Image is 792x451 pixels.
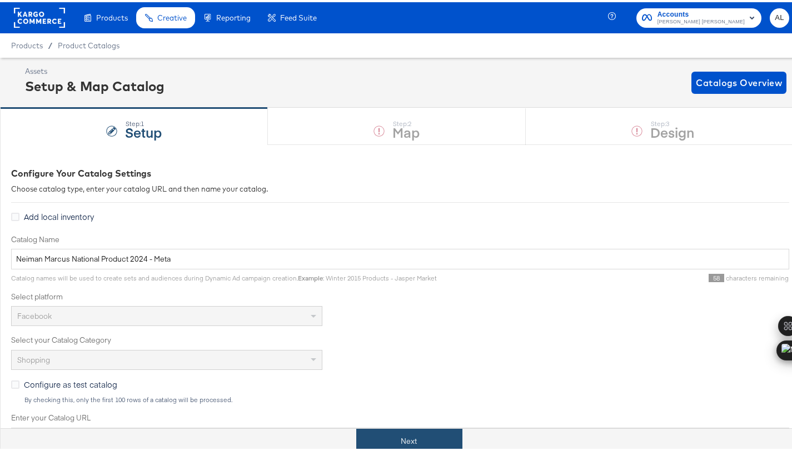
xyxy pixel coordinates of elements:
strong: Setup [126,121,162,139]
span: Feed Suite [280,11,317,20]
label: Select your Catalog Category [11,333,789,343]
span: 58 [709,272,724,280]
span: AL [774,9,785,22]
span: Catalogs Overview [696,73,782,88]
span: [PERSON_NAME] [PERSON_NAME] [657,16,745,24]
strong: Example [298,272,323,280]
label: Catalog Name [11,232,789,243]
div: Setup & Map Catalog [25,74,165,93]
input: Name your catalog e.g. My Dynamic Product Catalog [11,247,789,267]
span: Configure as test catalog [24,377,117,388]
span: Shopping [17,353,50,363]
span: Reporting [216,11,251,20]
button: Catalogs Overview [691,69,786,92]
div: Choose catalog type, enter your catalog URL and then name your catalog. [11,182,789,192]
span: Products [96,11,128,20]
span: Catalog names will be used to create sets and audiences during Dynamic Ad campaign creation. : Wi... [11,272,437,280]
span: Creative [157,11,187,20]
div: Configure Your Catalog Settings [11,165,789,178]
a: Product Catalogs [58,39,119,48]
span: / [43,39,58,48]
div: Step: 1 [126,118,162,126]
button: Accounts[PERSON_NAME] [PERSON_NAME] [636,6,761,26]
label: Select platform [11,289,789,300]
span: Products [11,39,43,48]
div: characters remaining [437,272,789,280]
span: Facebook [17,309,52,319]
div: Assets [25,64,165,74]
span: Add local inventory [24,209,94,220]
span: Accounts [657,7,745,18]
div: By checking this, only the first 100 rows of a catalog will be processed. [24,394,789,402]
button: AL [770,6,789,26]
label: Enter your Catalog URL [11,410,789,421]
